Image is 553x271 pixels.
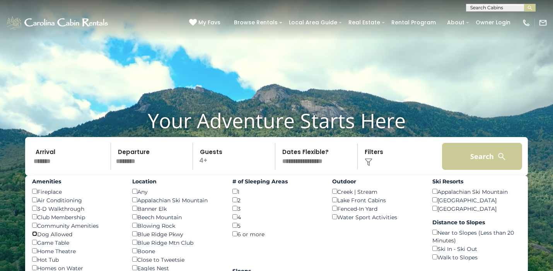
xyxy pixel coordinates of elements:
label: Outdoor [332,178,421,185]
div: Home Theatre [32,247,121,255]
div: 3-D Walkthrough [32,204,121,213]
a: Owner Login [472,17,514,29]
div: Water Sport Activities [332,213,421,221]
div: Ski In - Ski Out [432,244,521,253]
div: Lake Front Cabins [332,196,421,204]
div: Blue Ridge Mtn Club [132,238,221,247]
div: Near to Slopes (Less than 20 Minutes) [432,228,521,244]
div: Blue Ridge Pkwy [132,230,221,238]
div: 6 or more [232,230,321,238]
div: 3 [232,204,321,213]
button: Search [442,143,522,170]
div: 1 [232,187,321,196]
div: Walk to Slopes [432,253,521,261]
div: Hot Tub [32,255,121,264]
label: # of Sleeping Areas [232,178,321,185]
div: 5 [232,221,321,230]
div: Appalachian Ski Mountain [432,187,521,196]
label: Distance to Slopes [432,218,521,226]
div: Blowing Rock [132,221,221,230]
a: Browse Rentals [230,17,282,29]
p: 4+ [195,143,275,170]
div: Appalachian Ski Mountain [132,196,221,204]
a: Local Area Guide [285,17,341,29]
img: phone-regular-white.png [522,19,531,27]
a: About [443,17,468,29]
label: Amenities [32,178,121,185]
div: Fireplace [32,187,121,196]
div: Fenced-In Yard [332,204,421,213]
div: Community Amenities [32,221,121,230]
div: Game Table [32,238,121,247]
img: filter--v1.png [365,158,372,166]
div: Any [132,187,221,196]
div: Dog Allowed [32,230,121,238]
div: Banner Elk [132,204,221,213]
div: [GEOGRAPHIC_DATA] [432,204,521,213]
a: Rental Program [387,17,440,29]
div: Club Membership [32,213,121,221]
a: My Favs [189,19,222,27]
label: Location [132,178,221,185]
div: Creek | Stream [332,187,421,196]
div: 2 [232,196,321,204]
div: Close to Tweetsie [132,255,221,264]
img: search-regular-white.png [497,152,507,161]
a: Real Estate [345,17,384,29]
div: Boone [132,247,221,255]
img: White-1-1-2.png [6,15,110,30]
div: Air Conditioning [32,196,121,204]
div: 4 [232,213,321,221]
div: [GEOGRAPHIC_DATA] [432,196,521,204]
img: mail-regular-white.png [539,19,547,27]
label: Ski Resorts [432,178,521,185]
h1: Your Adventure Starts Here [6,108,547,132]
div: Beech Mountain [132,213,221,221]
span: My Favs [198,19,220,27]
